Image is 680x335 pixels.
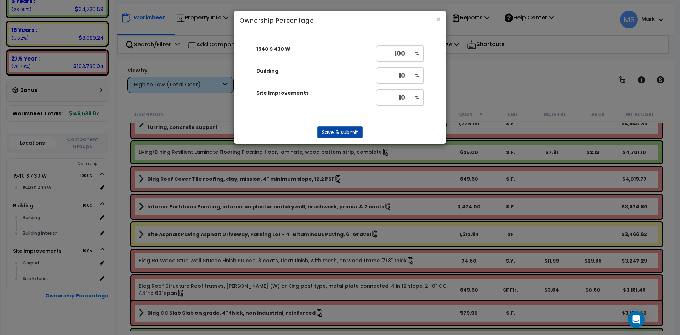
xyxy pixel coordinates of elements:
[411,89,424,106] span: %
[628,311,645,328] div: Open Intercom Messenger
[411,45,424,62] span: %
[317,126,363,138] button: Save & submit
[254,65,373,86] td: Building
[254,43,373,65] td: 1540 S 430 W
[436,16,441,23] button: ×
[239,16,441,25] h6: Ownership Percentage
[411,67,424,84] span: %
[254,86,373,108] td: Site Improvements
